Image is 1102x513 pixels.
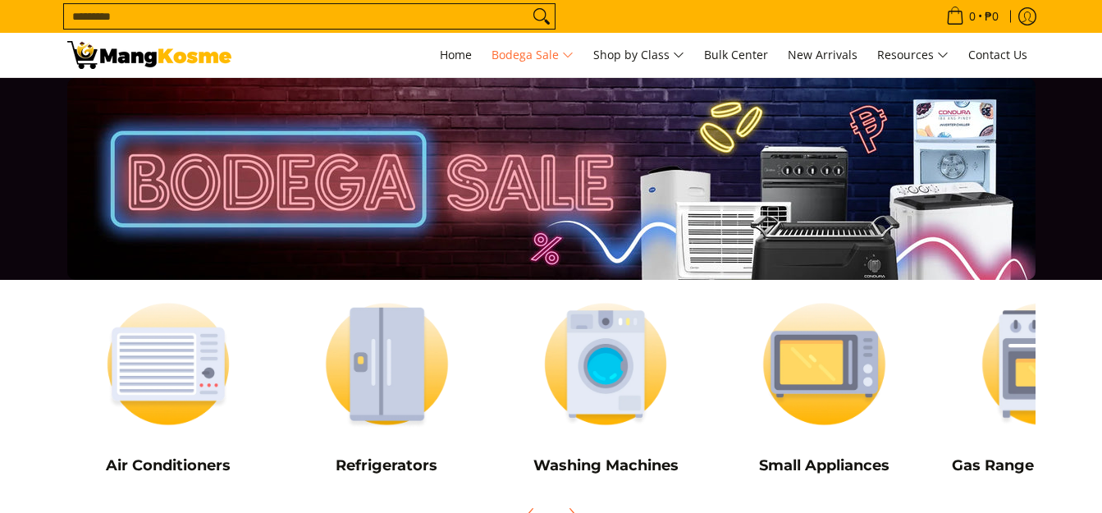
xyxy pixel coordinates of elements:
h5: Refrigerators [286,456,488,475]
h5: Washing Machines [505,456,707,475]
a: Home [432,33,480,77]
a: Bulk Center [696,33,776,77]
span: Contact Us [968,47,1027,62]
span: Bodega Sale [492,45,574,66]
a: Shop by Class [585,33,693,77]
a: New Arrivals [780,33,866,77]
a: Resources [869,33,957,77]
img: Refrigerators [286,288,488,440]
img: Air Conditioners [67,288,270,440]
h5: Air Conditioners [67,456,270,475]
a: Washing Machines Washing Machines [505,288,707,487]
span: ₱0 [982,11,1001,22]
span: Shop by Class [593,45,684,66]
img: Washing Machines [505,288,707,440]
button: Search [528,4,555,29]
img: Small Appliances [723,288,926,440]
span: Bulk Center [704,47,768,62]
nav: Main Menu [248,33,1036,77]
a: Refrigerators Refrigerators [286,288,488,487]
span: Resources [877,45,949,66]
span: Home [440,47,472,62]
span: • [941,7,1004,25]
span: New Arrivals [788,47,857,62]
a: Contact Us [960,33,1036,77]
a: Bodega Sale [483,33,582,77]
h5: Small Appliances [723,456,926,475]
span: 0 [967,11,978,22]
a: Small Appliances Small Appliances [723,288,926,487]
img: Bodega Sale l Mang Kosme: Cost-Efficient &amp; Quality Home Appliances [67,41,231,69]
a: Air Conditioners Air Conditioners [67,288,270,487]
